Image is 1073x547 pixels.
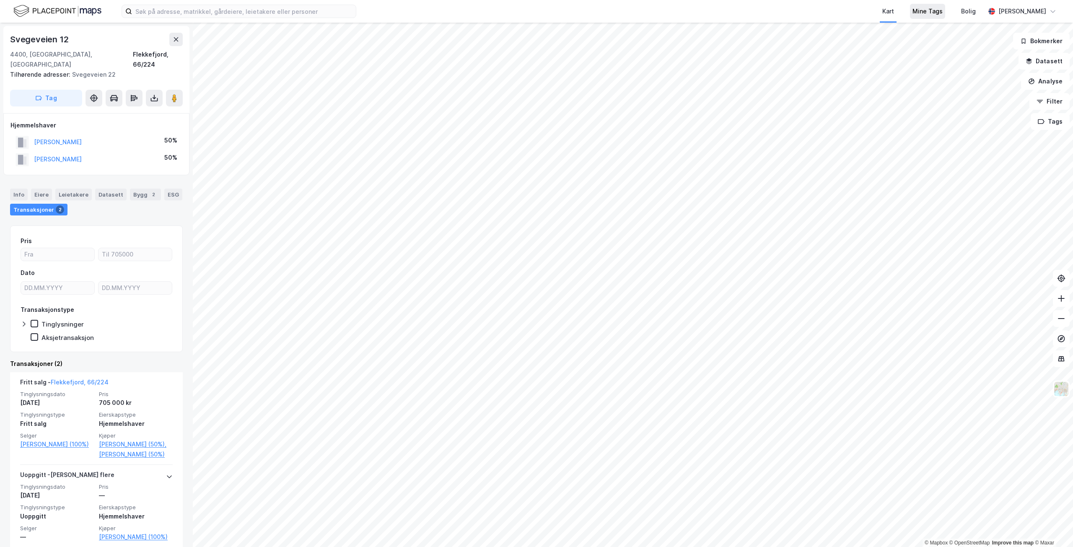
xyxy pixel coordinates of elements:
[99,532,173,542] a: [PERSON_NAME] (100%)
[21,236,32,246] div: Pris
[1019,53,1070,70] button: Datasett
[99,411,173,418] span: Eierskapstype
[992,540,1034,546] a: Improve this map
[10,204,67,215] div: Transaksjoner
[99,483,173,490] span: Pris
[1029,93,1070,110] button: Filter
[961,6,976,16] div: Bolig
[20,377,109,391] div: Fritt salg -
[99,511,173,521] div: Hjemmelshaver
[149,190,158,199] div: 2
[99,432,173,439] span: Kjøper
[998,6,1046,16] div: [PERSON_NAME]
[133,49,183,70] div: Flekkefjord, 66/224
[13,4,101,18] img: logo.f888ab2527a4732fd821a326f86c7f29.svg
[99,398,173,408] div: 705 000 kr
[55,189,92,200] div: Leietakere
[20,411,94,418] span: Tinglysningstype
[99,504,173,511] span: Eierskapstype
[10,90,82,106] button: Tag
[20,525,94,532] span: Selger
[20,532,94,542] div: —
[20,490,94,500] div: [DATE]
[10,71,72,78] span: Tilhørende adresser:
[130,189,161,200] div: Bygg
[20,511,94,521] div: Uoppgitt
[164,135,177,145] div: 50%
[21,268,35,278] div: Dato
[21,248,94,261] input: Fra
[1021,73,1070,90] button: Analyse
[20,432,94,439] span: Selger
[10,189,28,200] div: Info
[99,490,173,500] div: —
[41,320,84,328] div: Tinglysninger
[10,359,183,369] div: Transaksjoner (2)
[20,419,94,429] div: Fritt salg
[20,391,94,398] span: Tinglysningsdato
[164,189,182,200] div: ESG
[1013,33,1070,49] button: Bokmerker
[1031,507,1073,547] div: Kontrollprogram for chat
[882,6,894,16] div: Kart
[925,540,948,546] a: Mapbox
[10,120,182,130] div: Hjemmelshaver
[1053,381,1069,397] img: Z
[31,189,52,200] div: Eiere
[20,439,94,449] a: [PERSON_NAME] (100%)
[56,205,64,214] div: 2
[99,449,173,459] a: [PERSON_NAME] (50%)
[20,483,94,490] span: Tinglysningsdato
[10,49,133,70] div: 4400, [GEOGRAPHIC_DATA], [GEOGRAPHIC_DATA]
[21,282,94,294] input: DD.MM.YYYY
[20,470,114,483] div: Uoppgitt - [PERSON_NAME] flere
[41,334,94,342] div: Aksjetransaksjon
[10,33,70,46] div: Svegeveien 12
[164,153,177,163] div: 50%
[20,398,94,408] div: [DATE]
[1031,507,1073,547] iframe: Chat Widget
[99,439,173,449] a: [PERSON_NAME] (50%),
[51,378,109,386] a: Flekkefjord, 66/224
[10,70,176,80] div: Svegeveien 22
[132,5,356,18] input: Søk på adresse, matrikkel, gårdeiere, leietakere eller personer
[99,525,173,532] span: Kjøper
[99,391,173,398] span: Pris
[21,305,74,315] div: Transaksjonstype
[99,419,173,429] div: Hjemmelshaver
[912,6,943,16] div: Mine Tags
[949,540,990,546] a: OpenStreetMap
[1031,113,1070,130] button: Tags
[98,282,172,294] input: DD.MM.YYYY
[95,189,127,200] div: Datasett
[20,504,94,511] span: Tinglysningstype
[98,248,172,261] input: Til 705000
